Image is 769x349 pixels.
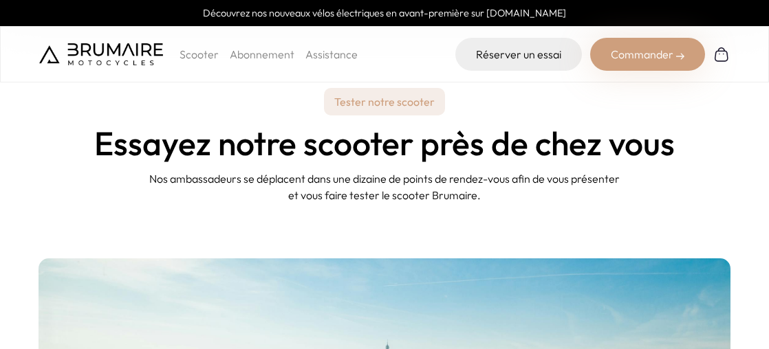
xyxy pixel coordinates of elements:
h1: Essayez notre scooter près de chez vous [94,126,675,159]
div: Commander [590,38,705,71]
p: Scooter [180,46,219,63]
p: Tester notre scooter [324,88,445,115]
img: Brumaire Motocycles [39,43,163,65]
p: Nos ambassadeurs se déplacent dans une dizaine de points de rendez-vous afin de vous présenter et... [144,170,625,203]
a: Abonnement [230,47,294,61]
a: Réserver un essai [455,38,582,71]
a: Assistance [305,47,358,61]
img: Panier [713,46,730,63]
img: right-arrow-2.png [676,52,684,60]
